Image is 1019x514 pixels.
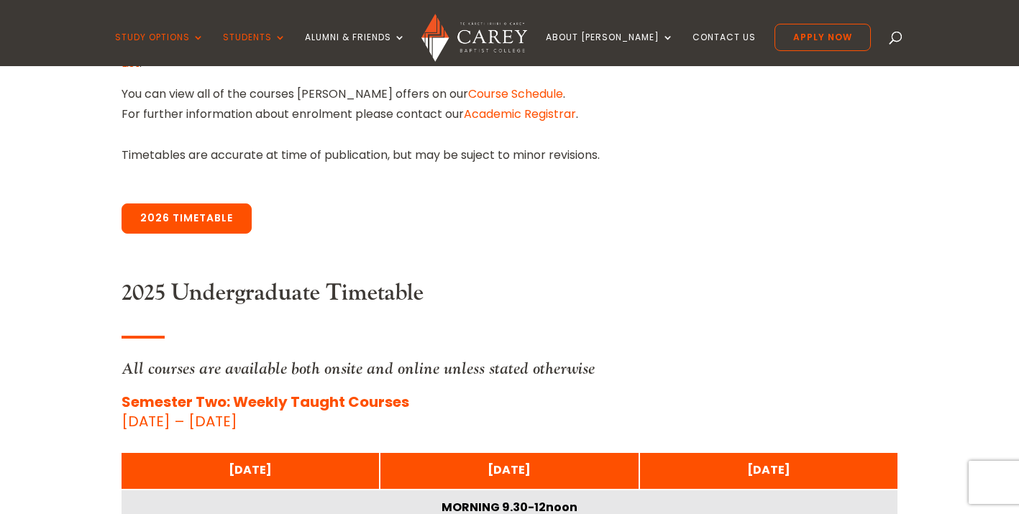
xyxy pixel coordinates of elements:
[115,32,204,66] a: Study Options
[122,203,252,234] a: 2026 Timetable
[122,280,898,314] h3: 2025 Undergraduate Timetable
[122,145,898,165] p: Timetables are accurate at time of publication, but may be suject to minor revisions.
[388,460,631,479] div: [DATE]
[122,392,409,412] strong: Semester Two: Weekly Taught Courses
[647,460,891,479] div: [DATE]
[122,358,595,379] em: All courses are available both onsite and online unless stated otherwise
[305,32,406,66] a: Alumni & Friends
[468,86,563,102] a: Course Schedule
[129,460,373,479] div: [DATE]
[546,32,674,66] a: About [PERSON_NAME]
[122,393,898,431] p: [DATE] – [DATE]
[223,32,286,66] a: Students
[122,84,898,123] p: You can view all of the courses [PERSON_NAME] offers on our . For further information about enrol...
[421,14,527,62] img: Carey Baptist College
[774,24,871,51] a: Apply Now
[464,106,576,122] a: Academic Registrar
[693,32,756,66] a: Contact Us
